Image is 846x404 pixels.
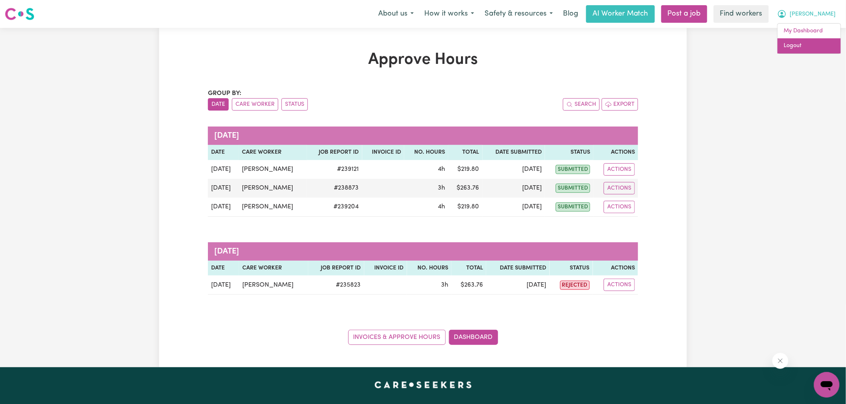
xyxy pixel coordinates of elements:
[778,38,841,53] a: Logout
[593,145,638,160] th: Actions
[375,382,472,388] a: Careseekers home page
[545,145,593,160] th: Status
[593,261,638,276] th: Actions
[483,179,545,198] td: [DATE]
[438,204,445,210] span: 4 hours
[307,145,362,160] th: Job Report ID
[772,353,788,369] iframe: Close message
[208,98,229,111] button: sort invoices by date
[556,184,590,193] span: submitted
[362,145,405,160] th: Invoice ID
[451,275,486,295] td: $ 263.76
[556,165,590,174] span: submitted
[604,201,635,213] button: Actions
[483,160,545,179] td: [DATE]
[208,261,239,276] th: Date
[239,160,307,179] td: [PERSON_NAME]
[208,179,239,198] td: [DATE]
[441,282,448,288] span: 3 hours
[778,24,841,39] a: My Dashboard
[604,279,635,291] button: Actions
[661,5,707,23] a: Post a job
[239,275,308,295] td: [PERSON_NAME]
[604,182,635,194] button: Actions
[5,5,34,23] a: Careseekers logo
[307,179,362,198] td: # 238873
[604,163,635,176] button: Actions
[714,5,769,23] a: Find workers
[556,202,590,212] span: submitted
[308,275,364,295] td: # 235823
[208,127,638,145] caption: [DATE]
[448,145,482,160] th: Total
[208,275,239,295] td: [DATE]
[550,261,593,276] th: Status
[419,6,479,22] button: How it works
[307,198,362,217] td: # 239204
[239,179,307,198] td: [PERSON_NAME]
[483,198,545,217] td: [DATE]
[208,145,239,160] th: Date
[448,160,482,179] td: $ 219.80
[790,10,836,19] span: [PERSON_NAME]
[586,5,655,23] a: AI Worker Match
[307,160,362,179] td: # 239121
[486,275,550,295] td: [DATE]
[364,261,407,276] th: Invoice ID
[449,330,498,345] a: Dashboard
[448,198,482,217] td: $ 219.80
[772,6,841,22] button: My Account
[814,372,840,398] iframe: Button to launch messaging window
[483,145,545,160] th: Date Submitted
[239,145,307,160] th: Care worker
[308,261,364,276] th: Job Report ID
[407,261,452,276] th: No. Hours
[208,198,239,217] td: [DATE]
[451,261,486,276] th: Total
[563,98,600,111] button: Search
[348,330,446,345] a: Invoices & Approve Hours
[208,242,638,261] caption: [DATE]
[208,50,638,69] h1: Approve Hours
[281,98,308,111] button: sort invoices by paid status
[448,179,482,198] td: $ 263.76
[373,6,419,22] button: About us
[5,7,34,21] img: Careseekers logo
[486,261,550,276] th: Date Submitted
[5,6,48,12] span: Need any help?
[602,98,638,111] button: Export
[777,23,841,54] div: My Account
[560,281,590,290] span: rejected
[438,166,445,172] span: 4 hours
[208,160,239,179] td: [DATE]
[479,6,558,22] button: Safety & resources
[404,145,448,160] th: No. Hours
[239,261,308,276] th: Care worker
[438,185,445,191] span: 3 hours
[558,5,583,23] a: Blog
[239,198,307,217] td: [PERSON_NAME]
[232,98,278,111] button: sort invoices by care worker
[208,90,241,97] span: Group by:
